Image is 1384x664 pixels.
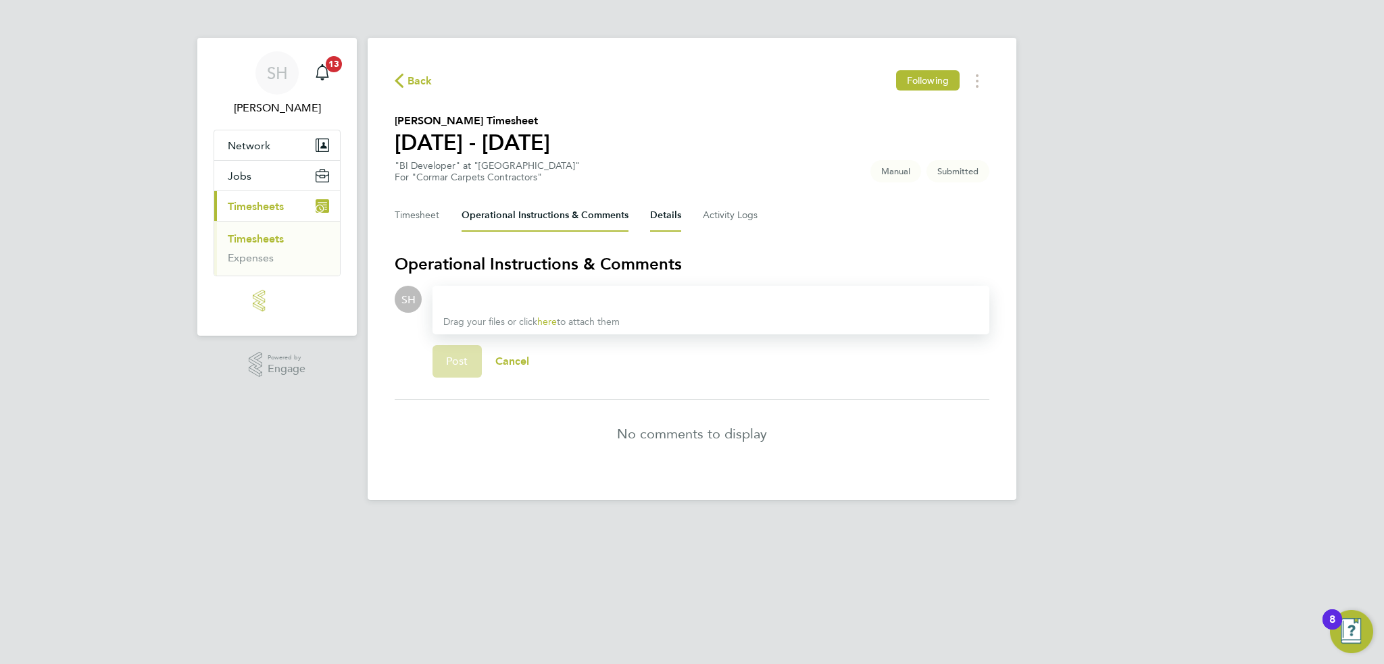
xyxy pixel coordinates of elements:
[870,160,921,182] span: This timesheet was manually created.
[214,51,341,116] a: SH[PERSON_NAME]
[395,253,989,275] h3: Operational Instructions & Comments
[650,199,681,232] button: Details
[268,363,305,375] span: Engage
[401,292,416,307] span: SH
[214,130,340,160] button: Network
[228,251,274,264] a: Expenses
[249,352,306,378] a: Powered byEngage
[965,70,989,91] button: Timesheets Menu
[228,170,251,182] span: Jobs
[228,200,284,213] span: Timesheets
[495,355,530,367] span: Cancel
[907,74,949,86] span: Following
[462,199,628,232] button: Operational Instructions & Comments
[926,160,989,182] span: This timesheet is Submitted.
[395,286,422,313] div: Steve Haworth
[228,232,284,245] a: Timesheets
[268,352,305,363] span: Powered by
[214,161,340,190] button: Jobs
[214,100,341,116] span: Steve Haworth
[253,290,301,311] img: engage-logo-retina.png
[1329,619,1335,637] div: 8
[214,191,340,221] button: Timesheets
[214,290,341,311] a: Go to home page
[228,139,270,152] span: Network
[443,316,620,328] span: Drag your files or click to attach them
[896,70,960,91] button: Following
[617,424,767,443] p: No comments to display
[214,221,340,276] div: Timesheets
[482,345,543,378] button: Cancel
[395,160,580,183] div: "BI Developer" at "[GEOGRAPHIC_DATA]"
[395,129,550,156] h1: [DATE] - [DATE]
[267,64,288,82] span: SH
[326,56,342,72] span: 13
[537,316,557,328] a: here
[309,51,336,95] a: 13
[395,72,432,89] button: Back
[197,38,357,336] nav: Main navigation
[395,199,440,232] button: Timesheet
[703,199,760,232] button: Activity Logs
[407,73,432,89] span: Back
[395,113,550,129] h2: [PERSON_NAME] Timesheet
[1330,610,1373,653] button: Open Resource Center, 8 new notifications
[395,172,580,183] div: For "Cormar Carpets Contractors"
